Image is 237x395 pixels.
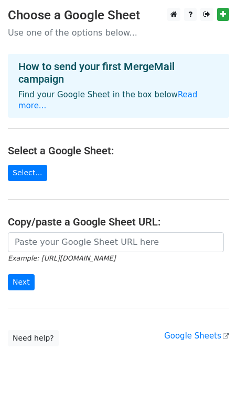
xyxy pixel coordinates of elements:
h4: Copy/paste a Google Sheet URL: [8,216,229,228]
p: Find your Google Sheet in the box below [18,89,219,111]
input: Next [8,274,35,290]
p: Use one of the options below... [8,27,229,38]
h4: How to send your first MergeMail campaign [18,60,219,85]
a: Read more... [18,90,198,110]
a: Google Sheets [164,331,229,341]
input: Paste your Google Sheet URL here [8,232,224,252]
h3: Choose a Google Sheet [8,8,229,23]
h4: Select a Google Sheet: [8,144,229,157]
small: Example: [URL][DOMAIN_NAME] [8,254,115,262]
a: Select... [8,165,47,181]
a: Need help? [8,330,59,346]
